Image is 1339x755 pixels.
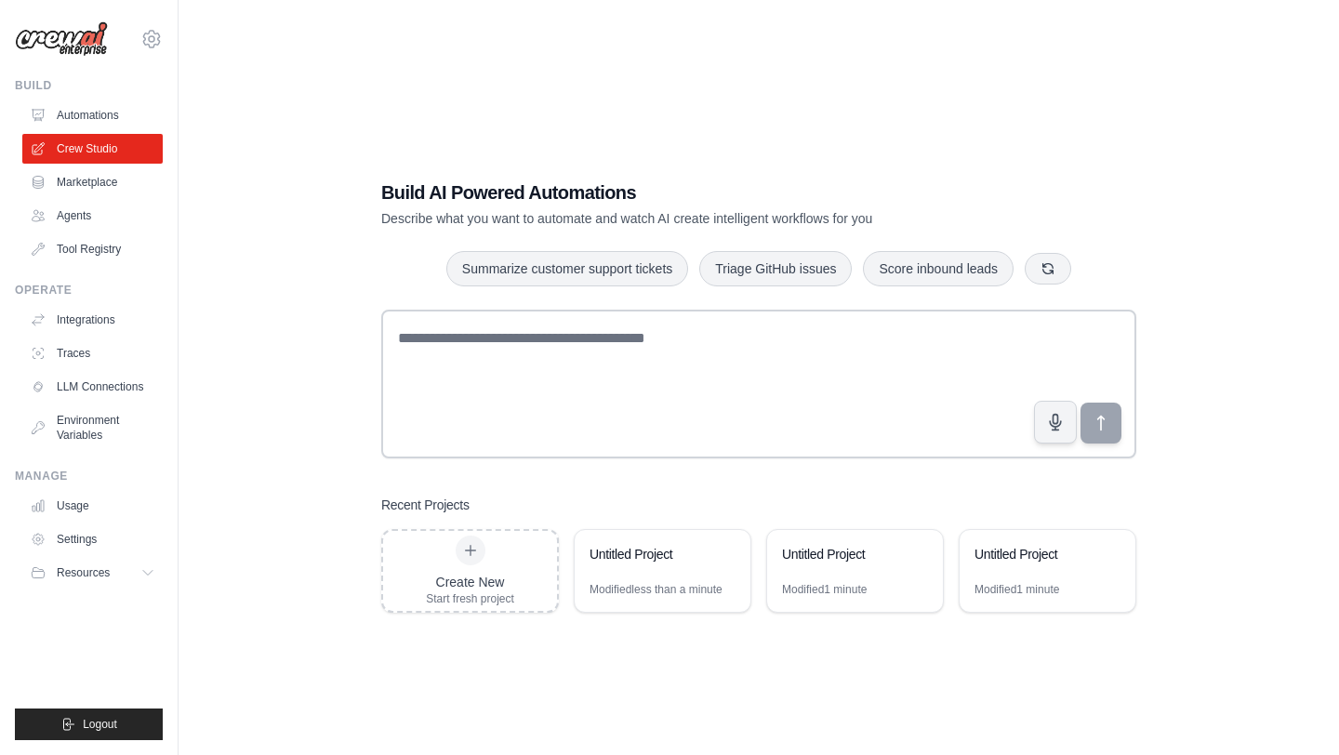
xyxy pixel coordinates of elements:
div: Build [15,78,163,93]
span: Resources [57,565,110,580]
button: Get new suggestions [1025,253,1071,285]
img: Logo [15,21,108,57]
button: Triage GitHub issues [699,251,852,286]
button: Click to speak your automation idea [1034,401,1077,444]
div: Modified 1 minute [974,582,1059,597]
a: Settings [22,524,163,554]
a: Usage [22,491,163,521]
a: Agents [22,201,163,231]
a: LLM Connections [22,372,163,402]
button: Resources [22,558,163,588]
h1: Build AI Powered Automations [381,179,1006,205]
div: Modified 1 minute [782,582,867,597]
div: Operate [15,283,163,298]
div: Untitled Project [590,545,717,563]
a: Automations [22,100,163,130]
div: Untitled Project [782,545,909,563]
button: Summarize customer support tickets [446,251,688,286]
h3: Recent Projects [381,496,470,514]
span: Logout [83,717,117,732]
div: Modified less than a minute [590,582,723,597]
div: Manage [15,469,163,483]
a: Integrations [22,305,163,335]
a: Traces [22,338,163,368]
div: Create New [426,573,514,591]
div: Untitled Project [974,545,1102,563]
a: Crew Studio [22,134,163,164]
div: Start fresh project [426,591,514,606]
a: Tool Registry [22,234,163,264]
a: Environment Variables [22,405,163,450]
button: Logout [15,709,163,740]
button: Score inbound leads [863,251,1014,286]
p: Describe what you want to automate and watch AI create intelligent workflows for you [381,209,1006,228]
a: Marketplace [22,167,163,197]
